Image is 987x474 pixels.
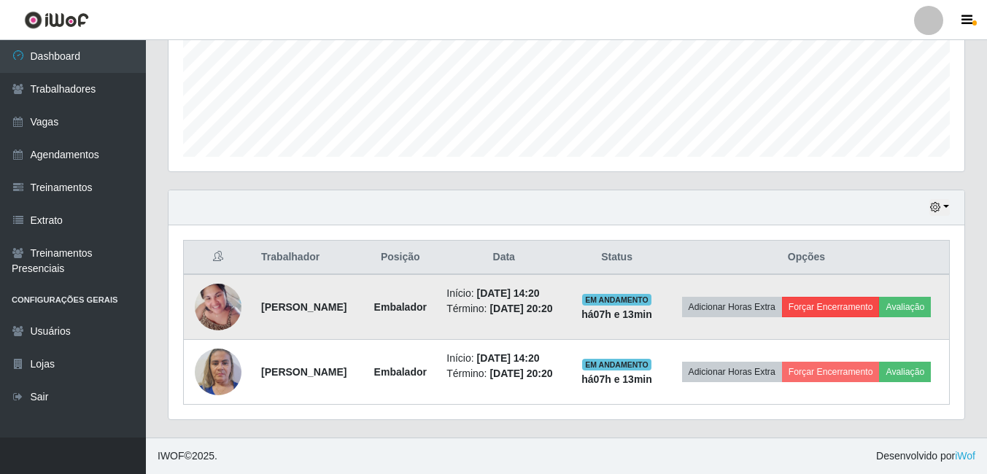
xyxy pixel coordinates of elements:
button: Avaliação [879,297,931,317]
th: Trabalhador [252,241,363,275]
th: Opções [664,241,950,275]
img: CoreUI Logo [24,11,89,29]
strong: há 07 h e 13 min [581,308,652,320]
li: Início: [446,286,561,301]
button: Forçar Encerramento [782,297,880,317]
span: EM ANDAMENTO [582,359,651,370]
time: [DATE] 14:20 [477,352,540,364]
li: Término: [446,366,561,381]
strong: [PERSON_NAME] [261,366,347,378]
strong: [PERSON_NAME] [261,301,347,313]
button: Avaliação [879,362,931,382]
span: Desenvolvido por [876,448,975,464]
time: [DATE] 20:20 [489,368,552,379]
span: © 2025 . [158,448,217,464]
strong: há 07 h e 13 min [581,373,652,385]
a: iWof [955,450,975,462]
img: 1729599385947.jpeg [195,276,241,338]
button: Forçar Encerramento [782,362,880,382]
time: [DATE] 20:20 [489,303,552,314]
th: Posição [363,241,438,275]
li: Término: [446,301,561,316]
li: Início: [446,351,561,366]
span: IWOF [158,450,185,462]
th: Data [438,241,570,275]
th: Status [570,241,664,275]
strong: Embalador [374,301,427,313]
span: EM ANDAMENTO [582,294,651,306]
button: Adicionar Horas Extra [682,362,782,382]
img: 1752868236583.jpeg [195,341,241,403]
strong: Embalador [374,366,427,378]
button: Adicionar Horas Extra [682,297,782,317]
time: [DATE] 14:20 [477,287,540,299]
